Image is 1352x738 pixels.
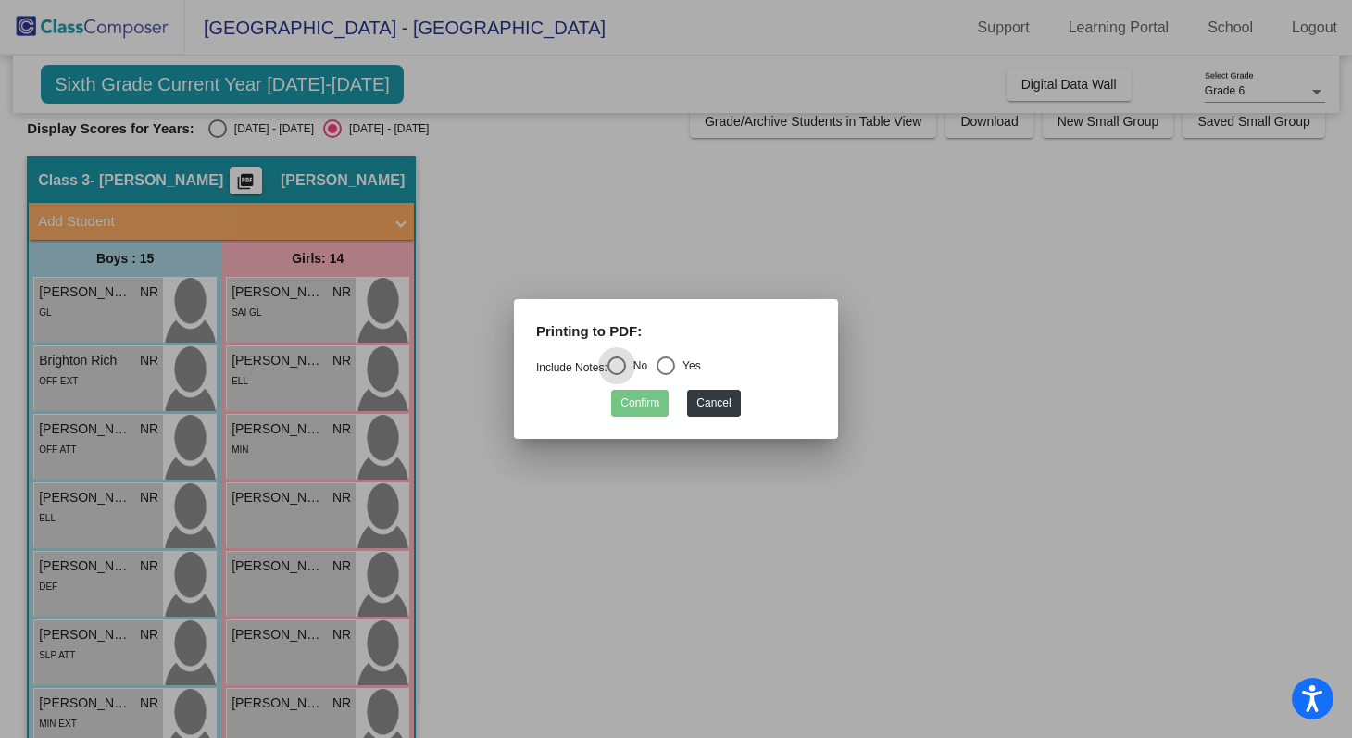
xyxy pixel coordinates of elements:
[536,321,642,343] label: Printing to PDF:
[536,361,701,374] mat-radio-group: Select an option
[687,390,740,417] button: Cancel
[675,357,701,374] div: Yes
[626,357,647,374] div: No
[611,390,669,417] button: Confirm
[536,361,607,374] a: Include Notes:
